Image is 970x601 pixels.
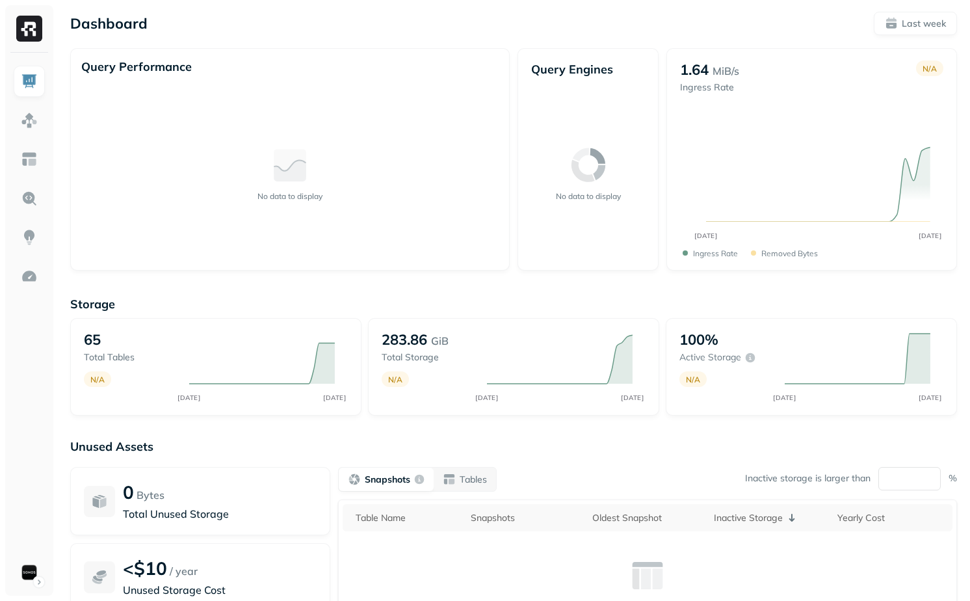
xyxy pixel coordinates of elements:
tspan: [DATE] [324,394,347,401]
button: Last week [874,12,957,35]
p: 1.64 [680,60,709,79]
p: % [949,472,957,485]
tspan: [DATE] [476,394,499,401]
div: Table Name [356,512,458,524]
div: Snapshots [471,512,579,524]
p: 0 [123,481,134,503]
p: GiB [431,333,449,349]
img: Dashboard [21,73,38,90]
p: 100% [679,330,718,349]
img: Sonos [20,563,38,581]
p: Total storage [382,351,474,364]
tspan: [DATE] [178,394,201,401]
p: Dashboard [70,14,148,33]
p: Unused Storage Cost [123,582,317,598]
img: Asset Explorer [21,151,38,168]
p: Removed bytes [761,248,818,258]
p: Query Performance [81,59,192,74]
p: Unused Assets [70,439,957,454]
p: Query Engines [531,62,645,77]
tspan: [DATE] [919,232,942,239]
p: Ingress Rate [693,248,738,258]
p: Ingress Rate [680,81,739,94]
tspan: [DATE] [695,232,718,239]
p: No data to display [556,191,621,201]
p: Total tables [84,351,176,364]
img: Insights [21,229,38,246]
p: Last week [902,18,946,30]
p: 65 [84,330,101,349]
p: N/A [90,375,105,384]
p: 283.86 [382,330,427,349]
img: Optimization [21,268,38,285]
p: MiB/s [713,63,739,79]
p: N/A [923,64,937,73]
p: N/A [686,375,700,384]
p: Inactive Storage [714,512,783,524]
p: / year [170,563,198,579]
p: Active storage [679,351,741,364]
div: Oldest Snapshot [592,512,701,524]
p: <$10 [123,557,167,580]
p: Inactive storage is larger than [745,472,871,485]
p: Snapshots [365,474,410,486]
p: No data to display [257,191,322,201]
p: Bytes [137,487,164,503]
img: Assets [21,112,38,129]
div: Yearly Cost [837,512,946,524]
img: Query Explorer [21,190,38,207]
tspan: [DATE] [622,394,644,401]
tspan: [DATE] [774,394,796,401]
p: Tables [460,474,487,486]
p: Storage [70,297,957,312]
tspan: [DATE] [919,394,942,401]
p: N/A [388,375,402,384]
img: Ryft [16,16,42,42]
p: Total Unused Storage [123,506,317,522]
